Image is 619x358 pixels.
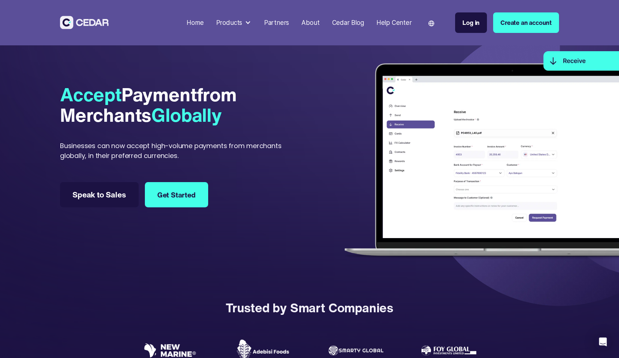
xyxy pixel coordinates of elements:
[373,14,415,31] a: Help Center
[261,14,292,31] a: Partners
[216,18,243,27] div: Products
[60,182,139,207] a: Speak to Sales
[329,346,383,355] img: Smarty Global logo
[143,343,198,358] img: New Marine logo
[299,14,323,31] a: About
[301,18,319,27] div: About
[213,15,255,31] div: Products
[428,20,434,26] img: world icon
[493,12,559,33] a: Create an account
[184,14,207,31] a: Home
[60,84,307,125] div: Payment
[329,14,367,31] a: Cedar Blog
[455,12,487,33] a: Log in
[462,18,480,27] div: Log in
[226,298,393,317] div: Trusted by Smart Companies
[594,333,612,351] div: Open Intercom Messenger
[376,18,412,27] div: Help Center
[60,80,237,128] span: from Merchants
[60,80,121,108] span: Accept
[264,18,289,27] div: Partners
[421,346,476,355] img: Foy Global Investments Limited Logo
[145,182,208,207] a: Get Started
[187,18,203,27] div: Home
[60,141,307,161] div: Businesses can now accept high-volume payments from merchants globally, in their preferred curren...
[332,18,364,27] div: Cedar Blog
[151,101,222,128] span: Globally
